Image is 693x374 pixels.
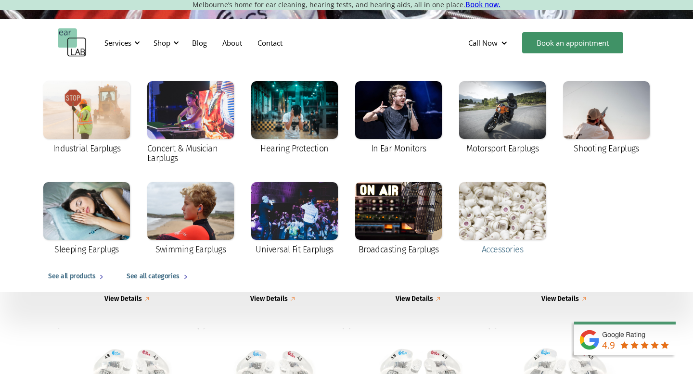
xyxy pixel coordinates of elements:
a: home [58,28,87,57]
a: Blog [184,29,215,57]
a: Motorsport Earplugs [454,76,551,160]
div: Services [99,28,143,57]
div: See all categories [127,271,179,282]
a: Book an appointment [522,32,623,53]
div: Call Now [468,38,498,48]
a: Contact [250,29,290,57]
div: Hearing Protection [260,144,328,153]
div: View Details [541,295,579,303]
a: About [215,29,250,57]
a: Broadcasting Earplugs [350,177,447,261]
a: Sleeping Earplugs [38,177,135,261]
a: Swimming Earplugs [142,177,239,261]
a: Industrial Earplugs [38,76,135,160]
a: See all products [38,261,117,292]
a: Concert & Musician Earplugs [142,76,239,170]
div: View Details [104,295,142,303]
div: Accessories [482,245,523,254]
div: Shop [148,28,182,57]
div: Broadcasting Earplugs [359,245,439,254]
div: Sleeping Earplugs [54,245,119,254]
div: Swimming Earplugs [155,245,226,254]
div: Call Now [461,28,517,57]
div: In Ear Monitors [371,144,426,153]
div: Shop [154,38,170,48]
div: Concert & Musician Earplugs [147,144,234,163]
a: Hearing Protection [246,76,343,160]
div: See all products [48,271,95,282]
div: View Details [396,295,433,303]
div: Motorsport Earplugs [466,144,539,153]
div: View Details [250,295,288,303]
div: Industrial Earplugs [53,144,121,153]
a: Shooting Earplugs [558,76,654,160]
a: Accessories [454,177,551,261]
div: Universal Fit Earplugs [256,245,333,254]
a: In Ear Monitors [350,76,447,160]
div: Shooting Earplugs [574,144,639,153]
div: Services [104,38,131,48]
a: See all categories [117,261,201,292]
a: Universal Fit Earplugs [246,177,343,261]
